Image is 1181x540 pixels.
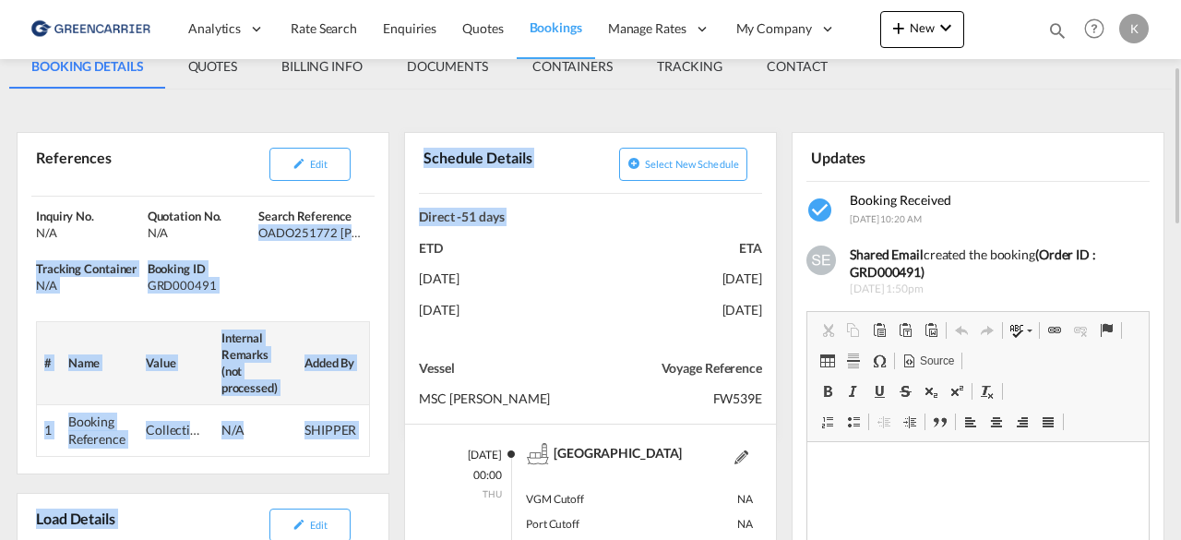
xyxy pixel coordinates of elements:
[292,518,305,531] md-icon: icon-pencil
[815,410,841,434] a: Insert/Remove Numbered List
[871,410,897,434] a: Decrease Indent
[815,379,841,403] a: Bold (Ctrl+B)
[918,379,944,403] a: Subscript
[888,17,910,39] md-icon: icon-plus 400-fg
[291,20,357,36] span: Rate Search
[259,44,385,89] md-tab-item: BILLING INFO
[437,448,502,463] p: [DATE]
[888,20,957,35] span: New
[1042,318,1068,342] a: Link (Ctrl+K)
[1005,318,1037,342] a: Spell Check As You Type
[419,239,590,258] p: ETD
[590,359,762,378] p: Voyage Reference
[590,301,762,319] p: [DATE]
[1035,410,1061,434] a: Justify
[639,487,753,512] div: NA
[37,404,61,456] td: 1
[590,270,762,288] p: [DATE]
[297,404,369,456] td: SHIPPER
[36,224,143,241] div: N/A
[892,379,918,403] a: Strikethrough
[462,20,503,36] span: Quotes
[148,224,255,241] div: N/A
[850,246,924,262] b: Shared Email
[166,44,259,89] md-tab-item: QUOTES
[383,20,436,36] span: Enquiries
[850,192,951,208] span: Booking Received
[188,19,241,38] span: Analytics
[146,421,201,439] div: Collection Ref: 283028 Collection address: Emerson Automation Solutions - Damcos A/S Aaderupvej 4...
[1009,410,1035,434] a: Align Right
[495,443,518,465] md-icon: icon-flickr-after
[1047,20,1068,41] md-icon: icon-magnify
[635,44,745,89] md-tab-item: TRACKING
[745,44,850,89] md-tab-item: CONTACT
[841,379,866,403] a: Italic (Ctrl+I)
[437,487,502,500] p: THU
[866,349,892,373] a: Insert Special Character
[880,11,964,48] button: icon-plus 400-fgNewicon-chevron-down
[31,140,199,188] div: References
[37,321,61,404] th: #
[897,349,960,373] a: Source
[935,17,957,39] md-icon: icon-chevron-down
[1068,318,1093,342] a: Unlink
[841,349,866,373] a: Insert Horizontal Line
[258,209,351,223] span: Search Reference
[554,444,682,460] span: Aarhus
[61,321,138,404] th: Name
[736,19,812,38] span: My Company
[36,209,94,223] span: Inquiry No.
[1093,318,1119,342] a: Anchor
[841,410,866,434] a: Insert/Remove Bulleted List
[510,44,635,89] md-tab-item: CONTAINERS
[36,261,137,276] span: Tracking Container
[927,410,953,434] a: Block Quote
[419,140,587,186] div: Schedule Details
[1079,13,1110,44] span: Help
[269,148,351,181] button: icon-pencilEdit
[974,379,1000,403] a: Remove Format
[1119,14,1149,43] div: K
[221,421,277,439] div: N/A
[639,512,753,537] div: NA
[734,450,748,464] md-icon: Edit Details
[850,213,922,224] span: [DATE] 10:20 AM
[526,512,639,537] div: Port Cutoff
[806,140,974,173] div: Updates
[897,410,923,434] a: Increase Indent
[590,390,762,408] p: FW539E
[958,410,984,434] a: Align Left
[461,209,504,224] span: 51 days
[297,321,369,404] th: Added By
[984,410,1009,434] a: Center
[310,158,328,170] span: Edit
[292,157,305,170] md-icon: icon-pencil
[619,148,747,181] button: icon-plus-circleSelect new schedule
[214,321,297,404] th: Internal Remarks (not processed)
[148,261,206,276] span: Booking ID
[437,468,502,484] p: 00:00
[9,44,850,89] md-pagination-wrapper: Use the left and right arrow keys to navigate between tabs
[608,19,686,38] span: Manage Rates
[866,379,892,403] a: Underline (Ctrl+U)
[974,318,1000,342] a: Redo (Ctrl+Y)
[815,349,841,373] a: Table
[138,321,214,404] th: Value
[917,354,954,369] span: Source
[419,270,590,288] p: [DATE]
[61,404,138,456] td: Booking Reference
[148,209,222,223] span: Quotation No.
[419,359,590,378] p: Vessel
[530,19,582,35] span: Bookings
[419,301,590,319] p: [DATE]
[590,239,762,258] p: ETA
[1047,20,1068,48] div: icon-magnify
[28,8,152,50] img: b0b18ec08afe11efb1d4932555f5f09d.png
[419,390,590,408] p: MSC [PERSON_NAME]
[645,158,739,170] span: Select new schedule
[918,318,944,342] a: Paste from Word
[1079,13,1119,46] div: Help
